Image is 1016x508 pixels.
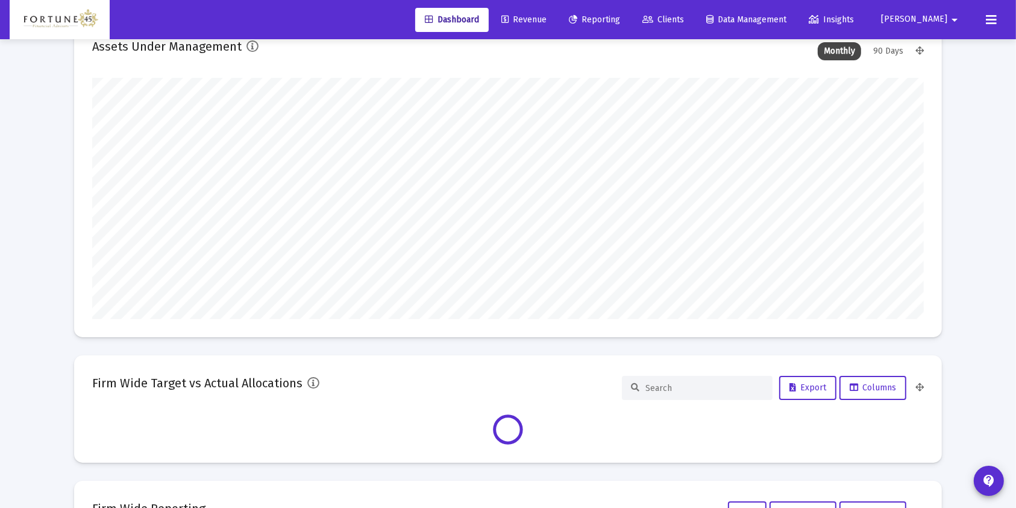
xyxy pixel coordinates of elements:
span: Export [789,383,826,393]
div: 90 Days [867,42,909,60]
a: Dashboard [415,8,489,32]
button: Export [779,376,836,400]
h2: Assets Under Management [92,37,242,56]
a: Data Management [697,8,796,32]
mat-icon: arrow_drop_down [947,8,962,32]
span: Reporting [569,14,620,25]
mat-icon: contact_support [982,474,996,488]
a: Reporting [559,8,630,32]
span: Columns [850,383,896,393]
span: Dashboard [425,14,479,25]
button: [PERSON_NAME] [867,7,976,31]
a: Clients [633,8,694,32]
span: Data Management [706,14,786,25]
a: Revenue [492,8,556,32]
h2: Firm Wide Target vs Actual Allocations [92,373,303,393]
button: Columns [839,376,906,400]
span: Clients [642,14,684,25]
span: Revenue [501,14,547,25]
span: Insights [809,14,854,25]
img: Dashboard [19,8,101,32]
span: [PERSON_NAME] [881,14,947,25]
input: Search [645,383,764,393]
div: Monthly [818,42,861,60]
a: Insights [799,8,864,32]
